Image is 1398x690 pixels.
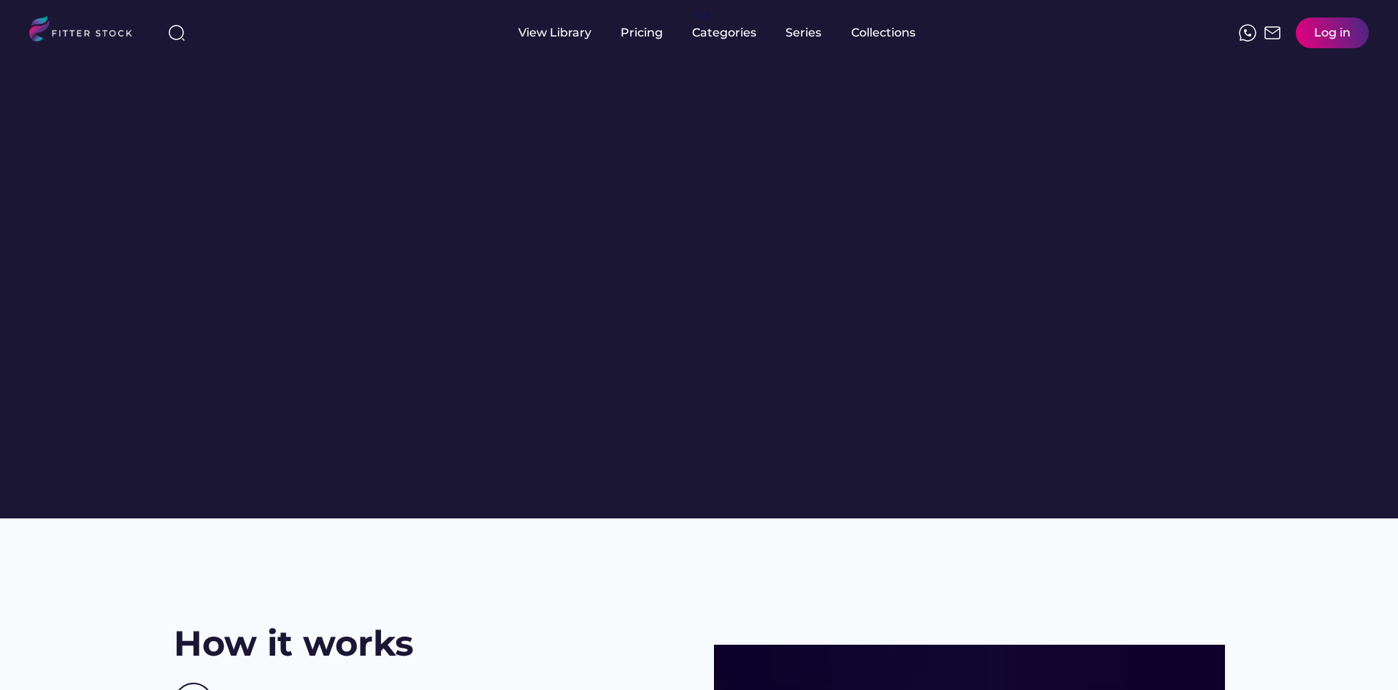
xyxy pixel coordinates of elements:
img: LOGO.svg [29,16,145,46]
img: meteor-icons_whatsapp%20%281%29.svg [1239,24,1256,42]
div: Collections [851,25,915,41]
div: Log in [1314,25,1351,41]
img: search-normal%203.svg [168,24,185,42]
div: Pricing [621,25,663,41]
img: Frame%2051.svg [1264,24,1281,42]
h2: How it works [174,619,413,668]
div: Categories [692,25,756,41]
div: Series [786,25,822,41]
div: View Library [518,25,591,41]
div: fvck [692,7,711,22]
